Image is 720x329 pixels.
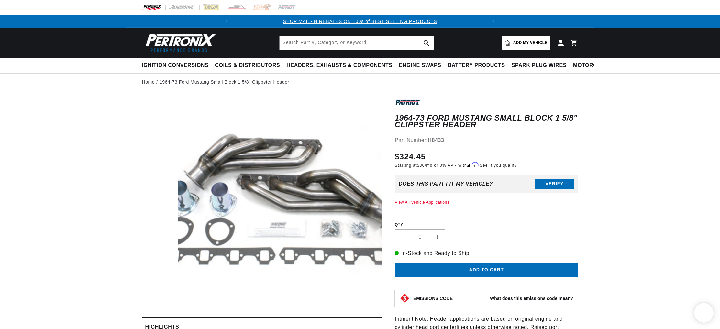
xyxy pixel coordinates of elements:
[512,62,567,69] span: Spark Plug Wires
[142,79,578,86] nav: breadcrumbs
[502,36,550,50] a: Add my vehicle
[283,58,395,73] summary: Headers, Exhausts & Components
[142,58,212,73] summary: Ignition Conversions
[413,295,573,301] button: EMISSIONS CODEWhat does this emissions code mean?
[480,163,517,168] a: See if you qualify - Learn more about Affirm Financing (opens in modal)
[508,58,570,73] summary: Spark Plug Wires
[142,32,216,54] img: Pertronix
[160,79,289,86] a: 1964-73 Ford Mustang Small Block 1 5/8" Clippster Header
[399,181,493,187] div: Does This part fit My vehicle?
[513,40,548,46] span: Add my vehicle
[490,296,573,301] strong: What does this emissions code mean?
[142,79,155,86] a: Home
[419,36,434,50] button: search button
[395,151,426,163] span: $324.45
[233,18,487,25] div: Announcement
[396,58,445,73] summary: Engine Swaps
[445,58,508,73] summary: Battery Products
[487,15,500,28] button: Translation missing: en.sections.announcements.next_announcement
[395,115,578,128] h1: 1964-73 Ford Mustang Small Block 1 5/8" Clippster Header
[395,263,578,277] button: Add to cart
[400,293,410,303] img: Emissions code
[413,296,453,301] strong: EMISSIONS CODE
[395,200,449,205] a: View All Vehicle Applications
[535,179,574,189] button: Verify
[448,62,505,69] span: Battery Products
[212,58,283,73] summary: Coils & Distributors
[286,62,392,69] span: Headers, Exhausts & Components
[399,62,441,69] span: Engine Swaps
[573,62,612,69] span: Motorcycle
[428,137,444,143] strong: H8433
[395,136,578,144] div: Part Number:
[283,19,437,24] a: SHOP MAIL-IN REBATES ON 100s of BEST SELLING PRODUCTS
[417,163,425,168] span: $30
[220,15,233,28] button: Translation missing: en.sections.announcements.previous_announcement
[126,15,594,28] slideshow-component: Translation missing: en.sections.announcements.announcement_bar
[280,36,434,50] input: Search Part #, Category or Keyword
[215,62,280,69] span: Coils & Distributors
[233,18,487,25] div: 1 of 2
[142,97,382,304] media-gallery: Gallery Viewer
[142,62,209,69] span: Ignition Conversions
[395,163,517,168] p: Starting at /mo or 0% APR with .
[570,58,615,73] summary: Motorcycle
[395,249,578,258] p: In-Stock and Ready to Ship
[467,162,478,167] span: Affirm
[395,222,578,228] label: QTY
